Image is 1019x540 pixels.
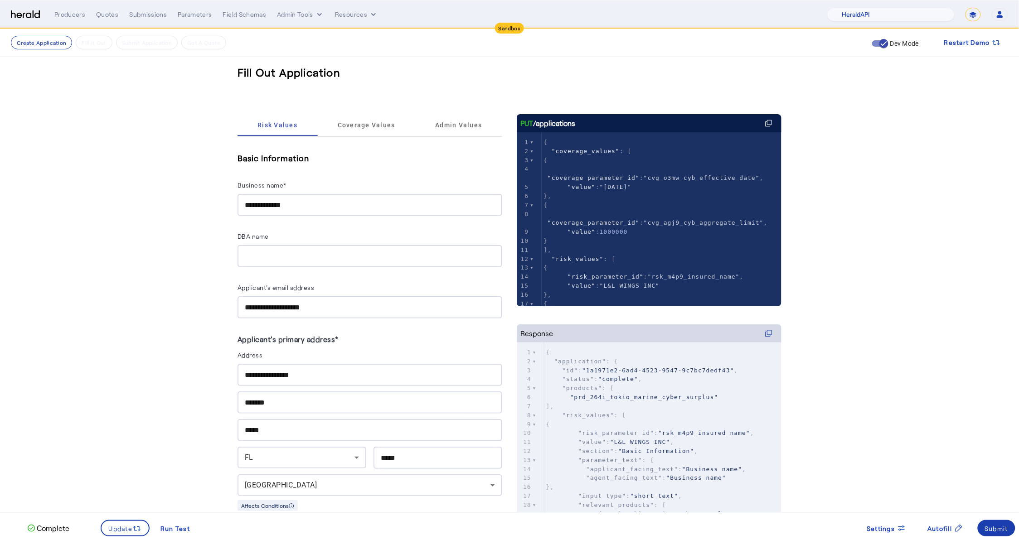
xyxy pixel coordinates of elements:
label: DBA name [238,232,269,240]
label: Applicant's email address [238,284,315,291]
span: "status" [562,376,594,382]
button: Submit [978,520,1016,536]
span: ], [546,403,554,410]
span: "short_text" [630,492,678,499]
span: : [543,183,631,190]
label: Address [238,351,263,359]
button: Settings [860,520,913,536]
div: Affects Conditions [238,500,298,511]
span: { [546,421,550,428]
span: Settings [867,524,895,533]
span: : [ [543,256,616,262]
div: 9 [517,420,533,429]
span: "cvg_agj9_cyb_aggregate_limit" [644,219,764,226]
span: PUT [520,118,533,129]
span: "value" [578,439,607,445]
span: "id" [562,367,578,374]
div: 6 [517,192,530,201]
span: { [546,349,550,356]
span: "rsk_m4p9_insured_name" [648,273,740,280]
span: : , [543,165,764,181]
span: "[DATE]" [600,183,632,190]
span: "complete" [598,376,638,382]
span: "coverage_values" [552,148,620,154]
span: "cvg_o3mw_cyb_effective_date" [644,174,760,181]
span: : , [543,211,767,227]
div: 4 [517,164,530,174]
span: { [543,139,548,145]
div: 3 [517,366,533,375]
div: 8 [517,210,530,219]
div: 5 [517,183,530,192]
label: Business name* [238,181,286,189]
span: "Basic Information" [618,448,694,454]
span: "input_type" [578,492,626,499]
span: Coverage Values [338,122,395,128]
span: : [ [546,412,626,419]
span: [GEOGRAPHIC_DATA] [245,481,317,489]
span: Admin Values [436,122,482,128]
div: 9 [517,227,530,236]
label: Applicant's primary address* [238,335,339,343]
span: "section" [578,448,614,454]
button: Fill it Out [76,36,112,49]
div: 17 [517,492,533,501]
span: : , [546,439,674,445]
span: "value" [568,282,596,289]
span: "L&L WINGS INC" [610,439,670,445]
div: Quotes [96,10,118,19]
span: "risk_values" [552,256,604,262]
span: "parameter_text" [578,457,642,463]
span: "L&L WINGS INC" [600,282,660,289]
div: 16 [517,290,530,299]
div: 10 [517,236,530,246]
span: : { [546,358,618,365]
span: : [546,474,726,481]
label: Dev Mode [888,39,919,48]
span: : [543,228,627,235]
span: "agent_facing_text" [586,474,662,481]
div: 1 [517,348,533,357]
div: Field Schemas [223,10,267,19]
div: 15 [517,473,533,482]
div: 11 [517,438,533,447]
span: "coverage_parameter_id" [548,219,640,226]
h5: Basic Information [238,151,502,165]
button: Autofill [921,520,970,536]
span: { [543,157,548,164]
span: : { [546,457,654,463]
div: 8 [517,411,533,420]
button: Run Test [153,520,197,536]
div: 1 [517,138,530,147]
span: } [543,237,548,244]
button: internal dropdown menu [277,10,324,19]
span: : , [543,273,743,280]
span: { [543,300,548,307]
span: ], [543,246,552,253]
div: 19 [517,510,533,519]
span: "risk_parameter_id" [578,429,655,436]
img: Herald Logo [11,10,40,19]
div: Parameters [178,10,212,19]
span: : , [546,367,738,374]
span: }, [543,291,552,298]
div: 2 [517,357,533,366]
button: Update [101,520,150,536]
div: Sandbox [495,23,524,34]
div: 12 [517,255,530,264]
span: { [543,264,548,271]
span: : [ [543,148,631,154]
span: "application" [554,358,607,365]
span: "value" [568,183,596,190]
button: Submit Application [116,36,178,49]
span: "products" [562,385,602,391]
herald-code-block: Response [517,324,781,498]
span: "prd_264i_tokio_marine_cyber_surplus" [586,511,734,517]
span: { [543,202,548,208]
span: : [ [546,385,614,391]
div: Run Test [160,524,190,533]
div: 7 [517,402,533,411]
span: : [ [546,501,666,508]
span: "Business name" [682,466,742,472]
div: 18 [517,501,533,510]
